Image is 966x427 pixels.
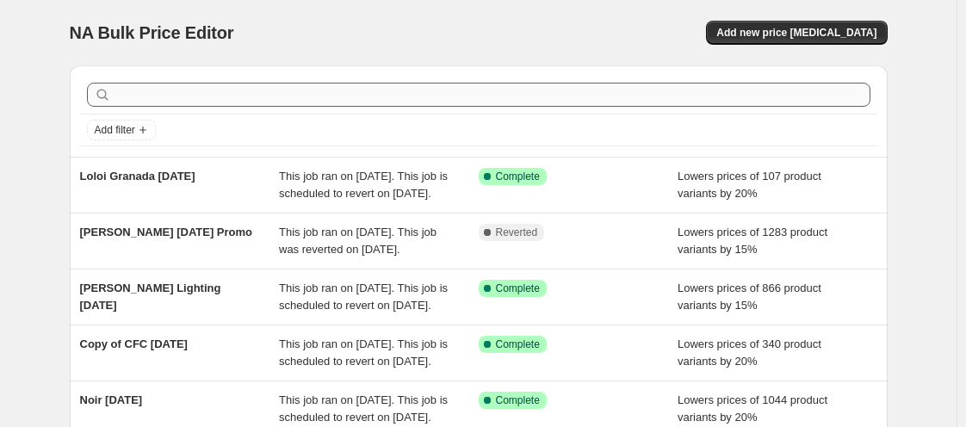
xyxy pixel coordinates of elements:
[279,393,448,424] span: This job ran on [DATE]. This job is scheduled to revert on [DATE].
[496,282,540,295] span: Complete
[70,23,234,42] span: NA Bulk Price Editor
[496,170,540,183] span: Complete
[678,170,821,200] span: Lowers prices of 107 product variants by 20%
[279,337,448,368] span: This job ran on [DATE]. This job is scheduled to revert on [DATE].
[87,120,156,140] button: Add filter
[678,226,827,256] span: Lowers prices of 1283 product variants by 15%
[279,282,448,312] span: This job ran on [DATE]. This job is scheduled to revert on [DATE].
[80,393,143,406] span: Noir [DATE]
[80,337,188,350] span: Copy of CFC [DATE]
[496,337,540,351] span: Complete
[678,282,821,312] span: Lowers prices of 866 product variants by 15%
[706,21,887,45] button: Add new price [MEDICAL_DATA]
[95,123,135,137] span: Add filter
[716,26,876,40] span: Add new price [MEDICAL_DATA]
[80,282,221,312] span: [PERSON_NAME] Lighting [DATE]
[80,170,195,183] span: Loloi Granada [DATE]
[496,393,540,407] span: Complete
[279,226,437,256] span: This job ran on [DATE]. This job was reverted on [DATE].
[80,226,253,238] span: [PERSON_NAME] [DATE] Promo
[678,393,827,424] span: Lowers prices of 1044 product variants by 20%
[678,337,821,368] span: Lowers prices of 340 product variants by 20%
[496,226,538,239] span: Reverted
[279,170,448,200] span: This job ran on [DATE]. This job is scheduled to revert on [DATE].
